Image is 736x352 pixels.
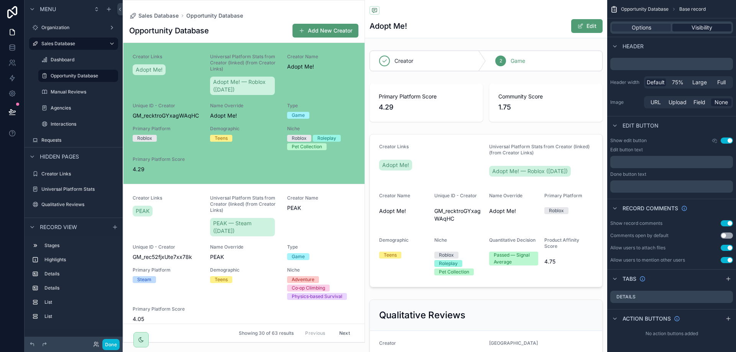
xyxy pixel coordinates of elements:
span: Menu [40,5,56,13]
label: Manual Reviews [51,89,117,95]
label: Creator Links [41,171,117,177]
span: Large [692,79,707,86]
button: Next [334,327,355,339]
label: Image [610,99,641,105]
span: Header [623,43,644,50]
span: Edit button [623,122,659,129]
span: Base record [679,6,706,12]
span: Record comments [623,205,678,212]
label: Requests [41,137,117,143]
a: Agencies [38,102,118,114]
div: scrollable content [610,180,733,193]
label: Universal Platform Stats [41,186,117,192]
span: Full [717,79,726,86]
a: Universal Platform Stats [29,183,118,195]
span: Default [647,79,665,86]
a: Creator Links [29,168,118,180]
a: Qualitative Reviews [29,198,118,211]
span: Record view [40,223,77,231]
label: Header width [610,79,641,85]
label: Details [44,271,115,277]
div: Allow users to attach files [610,245,665,251]
label: Details [616,294,636,300]
label: Opportunity Database [51,73,113,79]
a: Dashboard [38,54,118,66]
span: Tabs [623,275,636,283]
span: Options [632,24,651,31]
button: Done [102,339,120,350]
div: scrollable content [610,156,733,168]
a: Interactions [38,118,118,130]
h1: Adopt Me! [370,21,407,31]
label: Qualitative Reviews [41,201,117,208]
span: Opportunity Database [621,6,669,12]
label: Show edit button [610,138,647,144]
label: Interactions [51,121,117,127]
button: Edit [571,19,603,33]
span: Showing 30 of 63 results [239,330,294,336]
div: Show record comments [610,220,662,226]
div: scrollable content [610,58,733,70]
a: Organization [29,21,118,34]
span: None [715,98,728,106]
label: Edit button text [610,147,643,153]
span: Action buttons [623,315,671,323]
label: Highlights [44,257,115,263]
label: Done button text [610,171,646,177]
label: Details [44,285,115,291]
label: Organization [41,25,106,31]
span: Hidden pages [40,153,79,160]
span: Upload [669,98,687,106]
label: Stages [44,242,115,249]
span: Visibility [692,24,712,31]
span: Field [693,98,705,106]
div: Allow users to mention other users [610,257,685,263]
label: List [44,313,115,319]
a: Manual Reviews [38,86,118,98]
div: No action buttons added [607,327,736,340]
label: Dashboard [51,57,117,63]
div: Comments open by default [610,232,669,239]
label: Sales Database [41,41,103,47]
a: Opportunity Database [38,70,118,82]
span: URL [651,98,661,106]
label: Agencies [51,105,117,111]
div: scrollable content [25,236,123,330]
a: Sales Database [29,38,118,50]
label: List [44,299,115,305]
span: 75% [672,79,683,86]
a: Requests [29,134,118,146]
